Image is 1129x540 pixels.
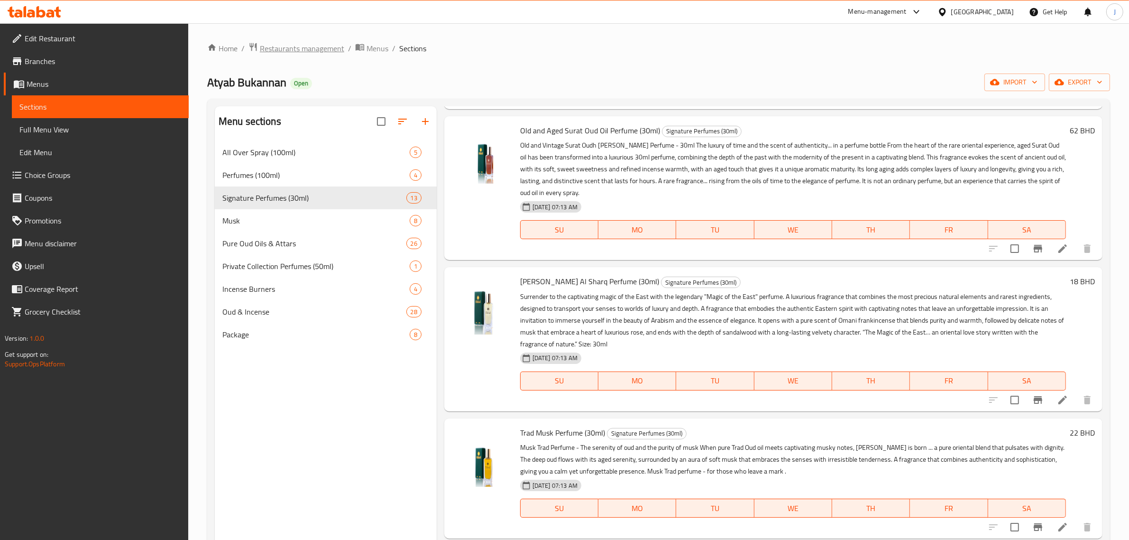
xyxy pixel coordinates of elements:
h6: 62 BHD [1070,124,1095,137]
button: TU [676,372,754,391]
span: FR [914,502,984,515]
span: 8 [410,216,421,225]
div: Incense Burners4 [215,278,437,300]
span: export [1056,76,1102,88]
span: Menu disclaimer [25,238,181,249]
p: Surrender to the captivating magic of the East with the legendary "Magic of the East" perfume. A ... [520,291,1066,350]
span: J [1114,7,1116,17]
a: Support.OpsPlatform [5,358,65,370]
img: Trad Musk Perfume (30ml) [452,426,513,487]
span: Trad Musk Perfume (30ml) [520,426,605,440]
span: 5 [410,148,421,157]
div: [GEOGRAPHIC_DATA] [951,7,1014,17]
a: Coverage Report [4,278,189,300]
span: SU [524,502,595,515]
button: SU [520,220,598,239]
div: items [410,147,422,158]
span: TH [836,502,906,515]
div: items [410,169,422,181]
span: Select to update [1005,517,1025,537]
div: Menu-management [848,6,907,18]
span: Full Menu View [19,124,181,135]
span: Menus [367,43,388,54]
span: WE [758,223,828,237]
button: import [984,74,1045,91]
span: Signature Perfumes (30ml) [222,192,406,204]
span: FR [914,223,984,237]
div: items [406,306,422,317]
a: Restaurants management [248,42,344,55]
a: Sections [12,95,189,118]
div: items [406,238,422,249]
button: TH [832,372,910,391]
button: SU [520,372,598,391]
button: delete [1076,237,1099,260]
span: Package [222,329,410,340]
button: Branch-specific-item [1027,389,1049,411]
div: Oud & Incense28 [215,300,437,323]
button: TU [676,499,754,518]
span: import [992,76,1037,88]
span: SA [992,223,1062,237]
button: SA [988,499,1066,518]
button: export [1049,74,1110,91]
span: SA [992,502,1062,515]
div: Perfumes (100ml)4 [215,164,437,186]
img: Old and Aged Surat Oud Oil Perfume (30ml) [452,124,513,185]
span: Sections [399,43,426,54]
span: Menus [27,78,181,90]
span: TH [836,374,906,388]
span: SU [524,374,595,388]
span: Branches [25,56,181,67]
span: 1 [410,262,421,271]
span: MO [602,223,672,237]
div: All Over Spray (100ml)5 [215,141,437,164]
span: 1.0.0 [29,332,44,344]
div: Pure Oud Oils & Attars26 [215,232,437,255]
span: Coupons [25,192,181,204]
span: [DATE] 07:13 AM [529,354,581,363]
span: Edit Restaurant [25,33,181,44]
span: Perfumes (100ml) [222,169,410,181]
button: Add section [414,110,437,133]
div: items [410,261,422,272]
a: Menus [4,73,189,95]
a: Promotions [4,209,189,232]
span: Sections [19,101,181,112]
a: Home [207,43,238,54]
li: / [392,43,395,54]
span: Select to update [1005,239,1025,259]
span: Restaurants management [260,43,344,54]
span: TU [680,223,750,237]
span: 4 [410,171,421,180]
span: Coverage Report [25,283,181,295]
span: Choice Groups [25,169,181,181]
button: WE [754,372,832,391]
a: Menu disclaimer [4,232,189,255]
a: Edit menu item [1057,243,1068,254]
a: Coupons [4,186,189,209]
button: SU [520,499,598,518]
span: All Over Spray (100ml) [222,147,410,158]
a: Full Menu View [12,118,189,141]
span: Signature Perfumes (30ml) [661,277,740,288]
span: WE [758,502,828,515]
span: Atyab Bukannan [207,72,286,93]
button: delete [1076,389,1099,411]
a: Choice Groups [4,164,189,186]
div: Signature Perfumes (30ml) [661,277,741,288]
button: TU [676,220,754,239]
button: FR [910,499,988,518]
span: Version: [5,332,28,344]
span: FR [914,374,984,388]
button: delete [1076,516,1099,539]
div: Signature Perfumes (30ml)13 [215,186,437,209]
div: Signature Perfumes (30ml) [662,126,742,137]
span: Old and Aged Surat Oud Oil Perfume (30ml) [520,123,660,138]
span: SU [524,223,595,237]
span: 13 [407,194,421,203]
span: WE [758,374,828,388]
div: items [410,329,422,340]
button: SA [988,220,1066,239]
